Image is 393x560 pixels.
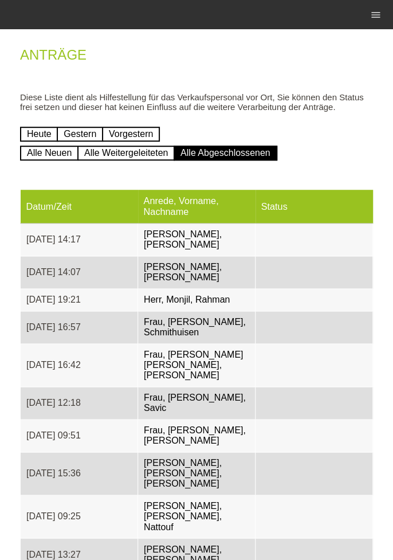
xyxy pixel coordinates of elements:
[21,344,138,387] td: [DATE] 16:42
[77,146,175,160] a: Alle Weitergeleiteten
[20,92,373,112] p: Diese Liste dient als Hilfestellung für das Verkaufspersonal vor Ort, Sie können den Status frei ...
[20,146,78,160] a: Alle Neuen
[21,256,138,289] td: [DATE] 14:07
[21,495,138,538] td: [DATE] 09:25
[144,350,243,380] a: Frau, [PERSON_NAME] [PERSON_NAME], [PERSON_NAME]
[102,127,160,142] a: Vorgestern
[144,229,222,249] a: [PERSON_NAME], [PERSON_NAME]
[144,295,230,304] a: Herr, Monjil, Rahman
[364,11,387,18] a: menu
[144,501,222,531] a: [PERSON_NAME], [PERSON_NAME], Nattouf
[57,127,103,142] a: Gestern
[138,190,256,224] th: Anrede, Vorname, Nachname
[174,146,277,160] a: Alle Abgeschlossenen
[21,224,138,256] td: [DATE] 14:17
[370,9,382,21] i: menu
[20,127,58,142] a: Heute
[20,49,373,66] h2: Anträge
[21,452,138,495] td: [DATE] 15:36
[21,420,138,452] td: [DATE] 09:51
[21,311,138,344] td: [DATE] 16:57
[21,387,138,420] td: [DATE] 12:18
[144,393,246,413] a: Frau, [PERSON_NAME], Savic
[21,190,138,224] th: Datum/Zeit
[256,190,373,224] th: Status
[144,317,246,337] a: Frau, [PERSON_NAME], Schmithuisen
[144,425,246,445] a: Frau, [PERSON_NAME], [PERSON_NAME]
[144,458,222,488] a: [PERSON_NAME], [PERSON_NAME], [PERSON_NAME]
[21,289,138,311] td: [DATE] 19:21
[144,262,222,282] a: [PERSON_NAME], [PERSON_NAME]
